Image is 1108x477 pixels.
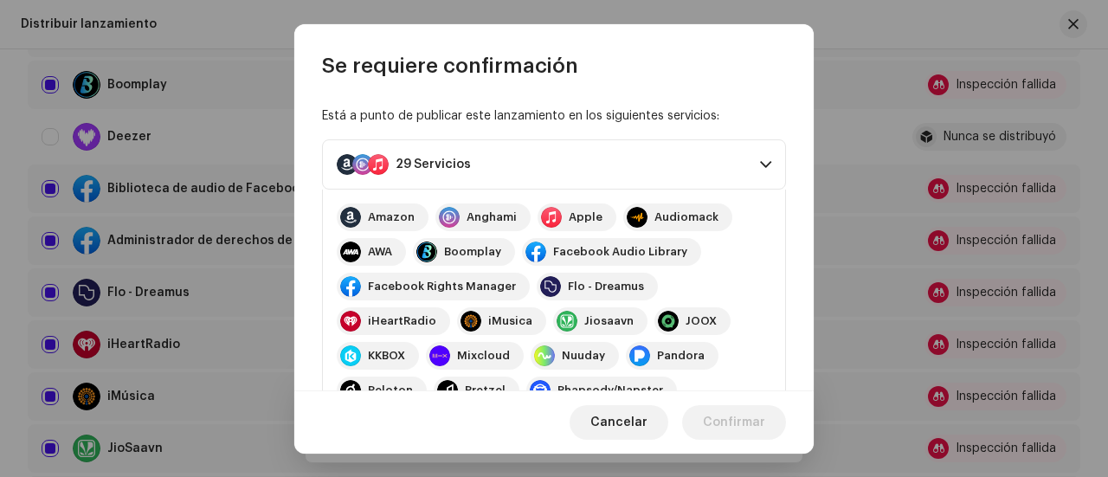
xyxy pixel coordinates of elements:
[368,314,436,328] div: iHeartRadio
[569,210,602,224] div: Apple
[703,404,765,439] span: Confirmar
[590,404,647,439] span: Cancelar
[322,52,578,80] span: Se requiere confirmación
[467,210,517,224] div: Anghami
[368,384,413,397] div: Peloton
[322,139,786,190] p-accordion-header: 29 Servicios
[444,245,501,259] div: Boomplay
[584,314,634,328] div: Jiosaavn
[654,210,718,224] div: Audiomack
[322,107,786,126] div: Está a punto de publicar este lanzamiento en los siguientes servicios:
[457,349,510,363] div: Mixcloud
[568,280,644,293] div: Flo - Dreamus
[657,349,705,363] div: Pandora
[562,349,605,363] div: Nuuday
[553,245,687,259] div: Facebook Audio Library
[465,384,506,397] div: Pretzel
[682,404,786,439] button: Confirmar
[488,314,532,328] div: iMusica
[570,404,668,439] button: Cancelar
[396,158,471,171] div: 29 Servicios
[557,384,663,397] div: Rhapsody/Napster
[368,210,415,224] div: Amazon
[368,245,392,259] div: AWA
[368,280,516,293] div: Facebook Rights Manager
[368,349,405,363] div: KKBOX
[686,314,717,328] div: JOOX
